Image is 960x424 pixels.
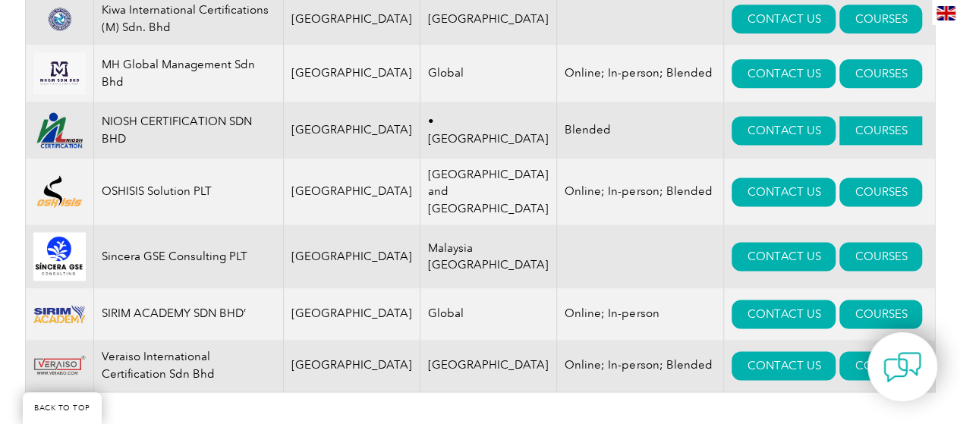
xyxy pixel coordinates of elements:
img: contact-chat.png [883,348,921,386]
td: [GEOGRAPHIC_DATA] [420,340,557,392]
a: COURSES [839,177,922,206]
td: Online; In-person; Blended [557,45,724,102]
td: Sincera GSE Consulting PLT [93,225,283,287]
img: 1c6ae324-6e1b-ec11-b6e7-002248185d5d-logo.png [33,109,86,151]
td: SIRIM ACADEMY SDN BHD’ [93,288,283,340]
a: COURSES [839,300,922,328]
a: COURSES [839,116,922,145]
td: Veraiso International Certification Sdn Bhd [93,340,283,392]
td: Global [420,45,557,102]
td: OSHISIS Solution PLT [93,159,283,225]
a: CONTACT US [732,59,836,88]
img: 54f63d3f-b34d-ef11-a316-002248944286-logo.jpg [33,52,86,94]
img: 474b7db5-30d3-ec11-a7b6-002248d3b1f1-logo.png [33,5,86,33]
a: CONTACT US [732,177,836,206]
td: NIOSH CERTIFICATION SDN BHD [93,102,283,159]
a: COURSES [839,59,922,88]
a: COURSES [839,5,922,33]
td: [GEOGRAPHIC_DATA] [283,340,420,392]
td: [GEOGRAPHIC_DATA] [283,45,420,102]
td: • [GEOGRAPHIC_DATA] [420,102,557,159]
a: CONTACT US [732,116,836,145]
a: BACK TO TOP [23,392,102,424]
td: [GEOGRAPHIC_DATA] [283,288,420,340]
img: en [936,6,955,20]
td: Online; In-person; Blended [557,159,724,225]
a: COURSES [839,242,922,271]
td: [GEOGRAPHIC_DATA] [283,159,420,225]
a: CONTACT US [732,300,836,328]
img: f84611a7-a145-ee11-be6e-000d3ae1a22b-logo.png [33,300,86,328]
td: [GEOGRAPHIC_DATA] [283,102,420,159]
td: MH Global Management Sdn Bhd [93,45,283,102]
td: Online; In-person [557,288,724,340]
td: Malaysia [GEOGRAPHIC_DATA] [420,225,557,287]
a: CONTACT US [732,242,836,271]
a: CONTACT US [732,351,836,380]
img: 047cd036-d0f0-ea11-a815-000d3a79722d-logo.jpg [33,232,86,280]
img: 5113d4a1-7437-ef11-a316-00224812a81c-logo.png [33,174,86,209]
img: eb0663c8-d482-ee11-8179-000d3ae1a86f-logo.png [33,351,86,380]
td: Blended [557,102,724,159]
td: Global [420,288,557,340]
a: COURSES [839,351,922,380]
td: [GEOGRAPHIC_DATA] and [GEOGRAPHIC_DATA] [420,159,557,225]
td: [GEOGRAPHIC_DATA] [283,225,420,287]
a: CONTACT US [732,5,836,33]
td: Online; In-person; Blended [557,340,724,392]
